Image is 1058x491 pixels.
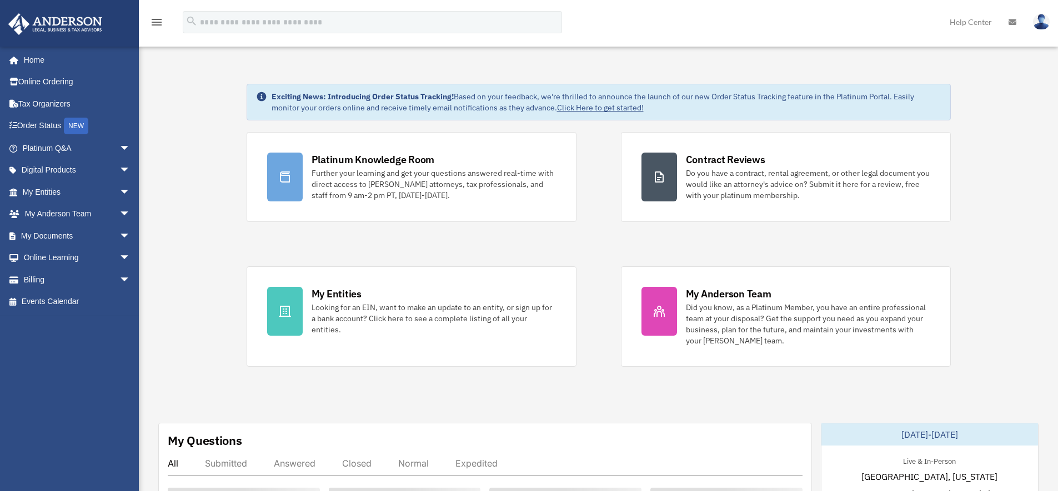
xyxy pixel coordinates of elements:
a: Order StatusNEW [8,115,147,138]
span: arrow_drop_down [119,137,142,160]
div: Answered [274,458,315,469]
a: menu [150,19,163,29]
div: Platinum Knowledge Room [312,153,435,166]
div: Did you know, as a Platinum Member, you have an entire professional team at your disposal? Get th... [686,302,930,346]
div: Live & In-Person [894,454,965,466]
div: [DATE]-[DATE] [821,423,1038,446]
div: All [168,458,178,469]
span: arrow_drop_down [119,181,142,204]
span: arrow_drop_down [119,225,142,247]
i: menu [150,16,163,29]
i: search [185,15,198,27]
div: My Entities [312,287,362,301]
a: Platinum Knowledge Room Further your learning and get your questions answered real-time with dire... [247,132,576,222]
div: My Questions [168,432,242,449]
a: Click Here to get started! [557,103,644,113]
a: My Anderson Team Did you know, as a Platinum Member, you have an entire professional team at your... [621,266,951,367]
img: Anderson Advisors Platinum Portal [5,13,106,35]
div: Based on your feedback, we're thrilled to announce the launch of our new Order Status Tracking fe... [272,91,941,113]
a: Platinum Q&Aarrow_drop_down [8,137,147,159]
div: Normal [398,458,429,469]
a: My Anderson Teamarrow_drop_down [8,203,147,225]
span: arrow_drop_down [119,159,142,182]
a: Contract Reviews Do you have a contract, rental agreement, or other legal document you would like... [621,132,951,222]
a: Digital Productsarrow_drop_down [8,159,147,181]
div: Closed [342,458,372,469]
a: My Entities Looking for an EIN, want to make an update to an entity, or sign up for a bank accoun... [247,266,576,367]
span: arrow_drop_down [119,247,142,270]
div: Contract Reviews [686,153,765,166]
a: Home [8,49,142,71]
div: NEW [64,118,88,134]
div: Do you have a contract, rental agreement, or other legal document you would like an attorney's ad... [686,168,930,201]
img: User Pic [1033,14,1050,30]
span: arrow_drop_down [119,269,142,291]
a: Billingarrow_drop_down [8,269,147,291]
span: [GEOGRAPHIC_DATA], [US_STATE] [861,470,997,483]
strong: Exciting News: Introducing Order Status Tracking! [272,92,454,102]
div: Further your learning and get your questions answered real-time with direct access to [PERSON_NAM... [312,168,556,201]
a: Tax Organizers [8,93,147,115]
a: Events Calendar [8,291,147,313]
a: My Entitiesarrow_drop_down [8,181,147,203]
a: Online Learningarrow_drop_down [8,247,147,269]
div: My Anderson Team [686,287,771,301]
a: Online Ordering [8,71,147,93]
a: My Documentsarrow_drop_down [8,225,147,247]
span: arrow_drop_down [119,203,142,226]
div: Submitted [205,458,247,469]
div: Expedited [455,458,498,469]
div: Looking for an EIN, want to make an update to an entity, or sign up for a bank account? Click her... [312,302,556,335]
